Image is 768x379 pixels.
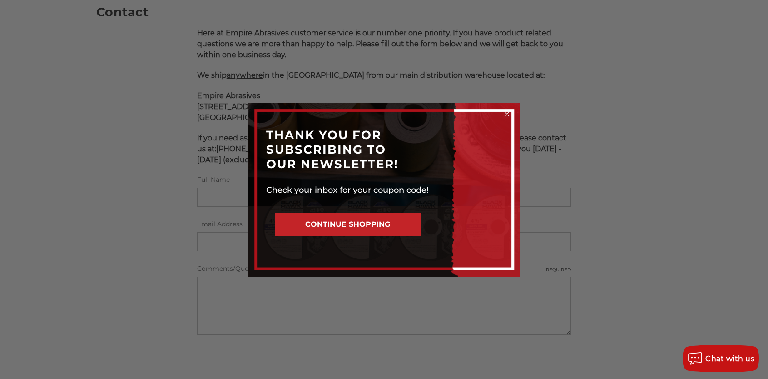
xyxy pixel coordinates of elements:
span: THANK YOU FOR SUBSCRIBING TO OUR NEWSLETTER! [266,128,399,171]
button: CONTINUE SHOPPING [275,213,421,236]
span: Chat with us [705,354,754,363]
button: Close dialog [502,110,511,119]
span: Check your inbox for your coupon code! [266,185,429,195]
button: Chat with us [683,345,759,372]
